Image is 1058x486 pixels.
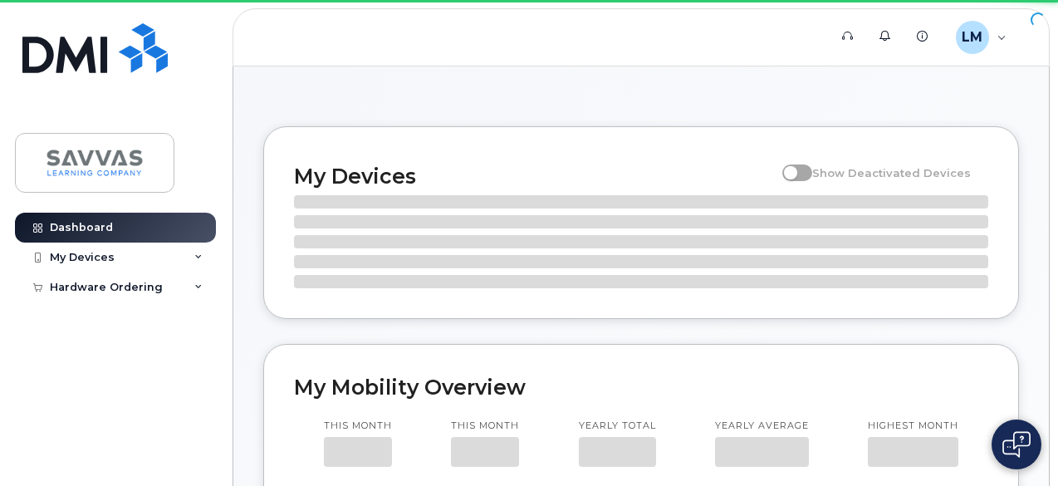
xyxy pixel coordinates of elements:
[868,420,958,433] p: Highest month
[324,420,392,433] p: This month
[782,157,796,170] input: Show Deactivated Devices
[451,420,519,433] p: This month
[715,420,809,433] p: Yearly average
[579,420,656,433] p: Yearly total
[294,164,774,189] h2: My Devices
[294,375,988,400] h2: My Mobility Overview
[1002,431,1031,458] img: Open chat
[812,166,971,179] span: Show Deactivated Devices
